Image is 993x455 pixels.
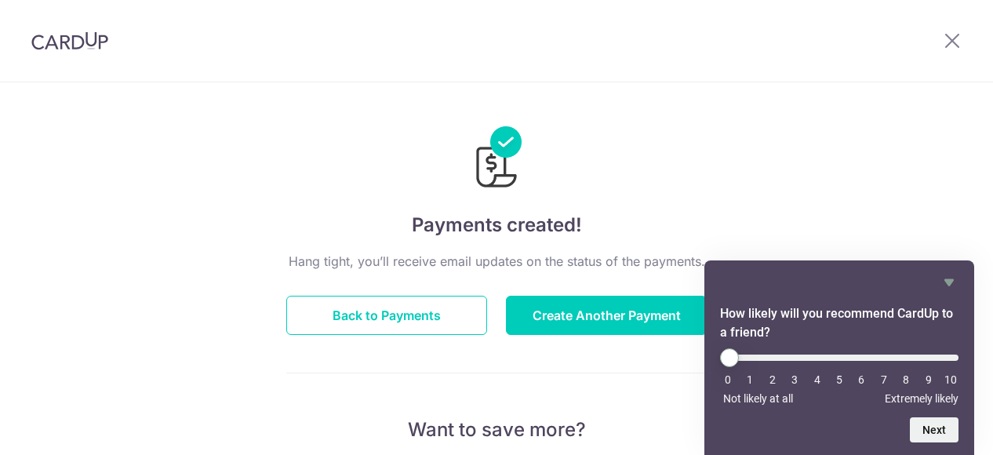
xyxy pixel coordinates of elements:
[31,31,108,50] img: CardUp
[910,417,958,442] button: Next question
[286,252,707,271] p: Hang tight, you’ll receive email updates on the status of the payments.
[723,392,793,405] span: Not likely at all
[765,373,780,386] li: 2
[853,373,869,386] li: 6
[720,348,958,405] div: How likely will you recommend CardUp to a friend? Select an option from 0 to 10, with 0 being Not...
[885,392,958,405] span: Extremely likely
[506,296,707,335] button: Create Another Payment
[286,296,487,335] button: Back to Payments
[720,273,958,442] div: How likely will you recommend CardUp to a friend? Select an option from 0 to 10, with 0 being Not...
[809,373,825,386] li: 4
[876,373,892,386] li: 7
[940,273,958,292] button: Hide survey
[943,373,958,386] li: 10
[787,373,802,386] li: 3
[286,211,707,239] h4: Payments created!
[720,373,736,386] li: 0
[898,373,914,386] li: 8
[921,373,937,386] li: 9
[720,304,958,342] h2: How likely will you recommend CardUp to a friend? Select an option from 0 to 10, with 0 being Not...
[831,373,847,386] li: 5
[742,373,758,386] li: 1
[286,417,707,442] p: Want to save more?
[471,126,522,192] img: Payments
